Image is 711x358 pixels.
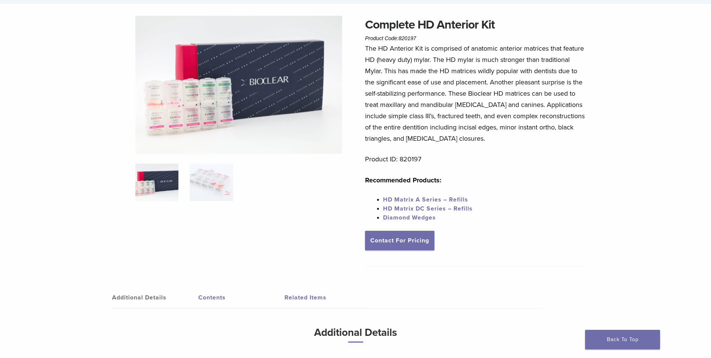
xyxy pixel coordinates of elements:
[585,330,660,349] a: Back To Top
[365,16,585,34] h1: Complete HD Anterior Kit
[365,35,416,41] span: Product Code:
[284,287,371,308] a: Related Items
[399,35,416,41] span: 820197
[135,16,342,154] img: IMG_8088 (1)
[383,214,436,221] a: Diamond Wedges
[112,287,198,308] a: Additional Details
[198,287,284,308] a: Contents
[383,196,468,203] a: HD Matrix A Series – Refills
[365,231,434,250] a: Contact For Pricing
[365,153,585,165] p: Product ID: 820197
[365,176,442,184] strong: Recommended Products:
[190,164,233,201] img: Complete HD Anterior Kit - Image 2
[365,43,585,144] p: The HD Anterior Kit is comprised of anatomic anterior matrices that feature HD (heavy duty) mylar...
[383,205,473,212] a: HD Matrix DC Series – Refills
[155,323,556,349] h3: Additional Details
[135,164,178,201] img: IMG_8088-1-324x324.jpg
